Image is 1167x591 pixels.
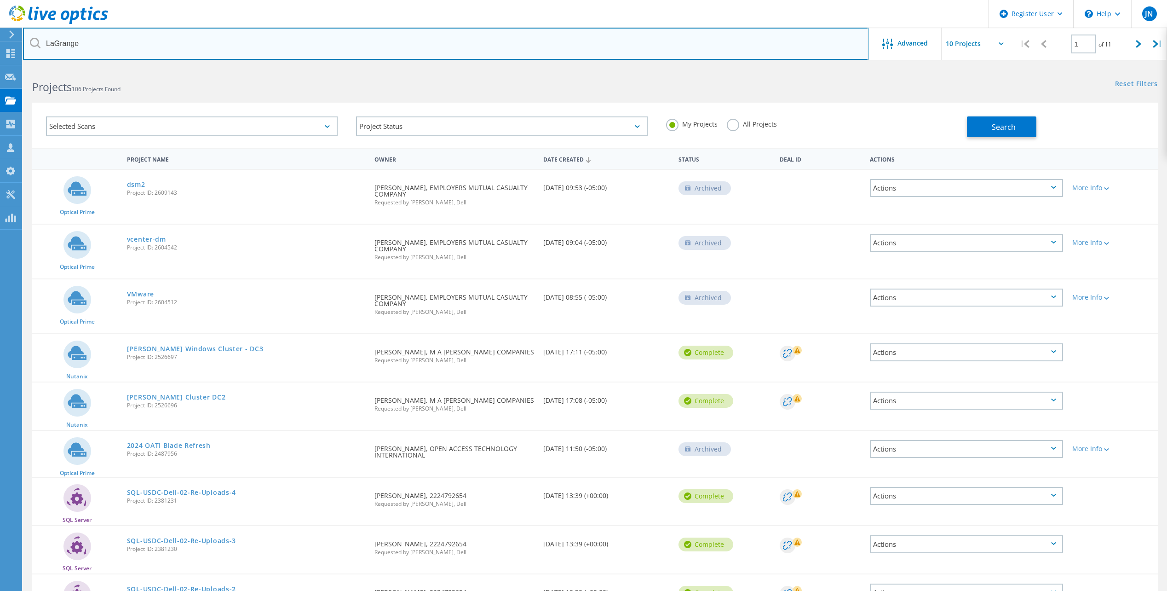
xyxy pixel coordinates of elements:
[370,225,539,269] div: [PERSON_NAME], EMPLOYERS MUTUAL CASUALTY COMPANY
[539,431,674,461] div: [DATE] 11:50 (-05:00)
[127,236,166,243] a: vcenter-dm
[727,119,777,127] label: All Projects
[1115,81,1158,88] a: Reset Filters
[870,392,1063,410] div: Actions
[66,422,88,428] span: Nutanix
[127,394,226,400] a: [PERSON_NAME] Cluster DC2
[539,478,674,508] div: [DATE] 13:39 (+00:00)
[870,487,1063,505] div: Actions
[539,382,674,413] div: [DATE] 17:08 (-05:00)
[72,85,121,93] span: 106 Projects Found
[678,346,733,359] div: Complete
[60,209,95,215] span: Optical Prime
[870,440,1063,458] div: Actions
[127,451,365,457] span: Project ID: 2487956
[374,255,534,260] span: Requested by [PERSON_NAME], Dell
[127,403,365,408] span: Project ID: 2526696
[1148,28,1167,60] div: |
[32,80,72,94] b: Projects
[539,526,674,556] div: [DATE] 13:39 (+00:00)
[865,150,1068,167] div: Actions
[678,489,733,503] div: Complete
[127,300,365,305] span: Project ID: 2604512
[1085,10,1093,18] svg: \n
[370,431,539,468] div: [PERSON_NAME], OPEN ACCESS TECHNOLOGY INTERNATIONAL
[678,442,731,456] div: Archived
[1098,41,1111,48] span: of 11
[60,264,95,270] span: Optical Prime
[897,40,928,46] span: Advanced
[539,334,674,365] div: [DATE] 17:11 (-05:00)
[678,538,733,551] div: Complete
[122,150,370,167] div: Project Name
[870,179,1063,197] div: Actions
[60,319,95,324] span: Optical Prime
[967,116,1036,137] button: Search
[374,501,534,507] span: Requested by [PERSON_NAME], Dell
[775,150,865,167] div: Deal Id
[127,291,154,297] a: VMware
[678,236,731,250] div: Archived
[992,122,1016,132] span: Search
[370,334,539,372] div: [PERSON_NAME], M A [PERSON_NAME] COMPANIES
[1015,28,1034,60] div: |
[370,150,539,167] div: Owner
[678,291,731,305] div: Archived
[1072,294,1153,301] div: More Info
[678,394,733,408] div: Complete
[9,19,108,26] a: Live Optics Dashboard
[127,546,365,552] span: Project ID: 2381230
[539,150,674,168] div: Date Created
[1072,239,1153,246] div: More Info
[666,119,718,127] label: My Projects
[1145,10,1153,17] span: JN
[127,245,365,250] span: Project ID: 2604542
[374,309,534,315] span: Requested by [PERSON_NAME], Dell
[46,116,338,136] div: Selected Scans
[539,170,674,200] div: [DATE] 09:53 (-05:00)
[870,535,1063,553] div: Actions
[374,550,534,555] span: Requested by [PERSON_NAME], Dell
[1072,446,1153,452] div: More Info
[23,28,868,60] input: Search projects by name, owner, ID, company, etc
[1072,185,1153,191] div: More Info
[374,358,534,363] span: Requested by [PERSON_NAME], Dell
[370,526,539,564] div: [PERSON_NAME], 2224792654
[674,150,775,167] div: Status
[60,470,95,476] span: Optical Prime
[127,190,365,196] span: Project ID: 2609143
[127,498,365,504] span: Project ID: 2381231
[127,181,145,188] a: dsm2
[127,442,211,449] a: 2024 OATI Blade Refresh
[870,343,1063,361] div: Actions
[539,225,674,255] div: [DATE] 09:04 (-05:00)
[127,354,365,360] span: Project ID: 2526697
[370,279,539,324] div: [PERSON_NAME], EMPLOYERS MUTUAL CASUALTY COMPANY
[370,170,539,214] div: [PERSON_NAME], EMPLOYERS MUTUAL CASUALTY COMPANY
[870,289,1063,307] div: Actions
[370,382,539,421] div: [PERSON_NAME], M A [PERSON_NAME] COMPANIES
[63,566,92,571] span: SQL Server
[127,538,236,544] a: SQL-USDC-Dell-02-Re-Uploads-3
[66,374,88,379] span: Nutanix
[356,116,648,136] div: Project Status
[127,489,236,496] a: SQL-USDC-Dell-02-Re-Uploads-4
[539,279,674,310] div: [DATE] 08:55 (-05:00)
[63,517,92,523] span: SQL Server
[127,346,264,352] a: [PERSON_NAME] Windows Cluster - DC3
[870,234,1063,252] div: Actions
[370,478,539,516] div: [PERSON_NAME], 2224792654
[374,406,534,411] span: Requested by [PERSON_NAME], Dell
[678,181,731,195] div: Archived
[374,200,534,205] span: Requested by [PERSON_NAME], Dell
